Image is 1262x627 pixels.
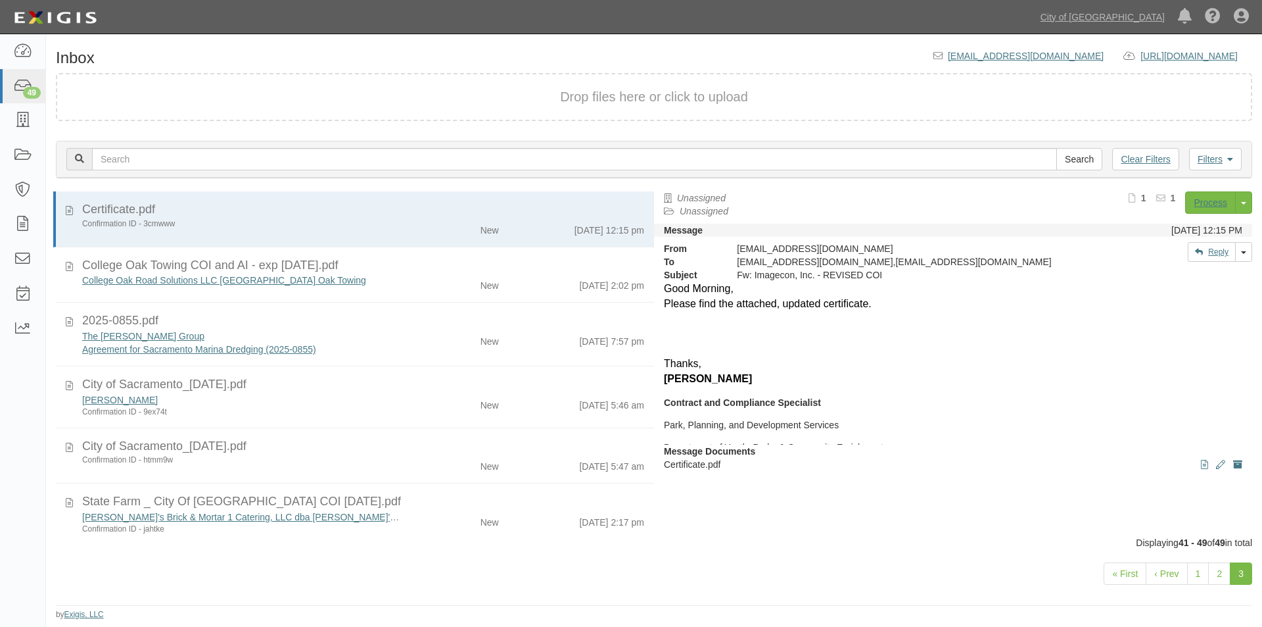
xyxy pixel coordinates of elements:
[664,397,821,408] b: Contract and Compliance Specialist
[1056,148,1102,170] input: Search
[10,6,101,30] img: logo-5460c22ac91f19d4615b14bd174203de0afe785f0fc80cf4dbbc73dc1793850b.png
[948,51,1104,61] a: [EMAIL_ADDRESS][DOMAIN_NAME]
[1146,563,1187,585] a: ‹ Prev
[664,225,703,236] strong: Message
[82,201,644,218] div: Certificate.pdf
[1205,9,1221,25] i: Help Center - Complianz
[1189,148,1242,170] a: Filters
[82,395,158,405] a: [PERSON_NAME]
[1215,538,1225,548] b: 49
[579,511,644,529] div: [DATE] 2:17 pm
[82,343,402,356] div: Agreement for Sacramento Marina Dredging (2025-0855)
[1201,461,1208,470] i: View
[727,268,1092,282] div: Fw: Imagecon, Inc. - REVISED COI
[1230,563,1252,585] a: 3
[1140,51,1252,61] a: [URL][DOMAIN_NAME]
[82,407,402,418] div: Confirmation ID - 9ex74t
[480,511,499,529] div: New
[1185,191,1236,214] a: Process
[480,330,499,348] div: New
[82,512,464,522] a: [PERSON_NAME]'s Brick & Mortar 1 Catering, LLC dba [PERSON_NAME]'s Hot Rod Kitchen
[1104,563,1146,585] a: « First
[46,536,1262,549] div: Displaying of in total
[82,344,316,355] a: Agreement for Sacramento Marina Dredging (2025-0855)
[82,313,644,330] div: 2025-0855.pdf
[56,609,104,620] small: by
[480,393,499,412] div: New
[677,193,726,203] a: Unassigned
[1208,563,1230,585] a: 2
[727,242,1092,255] div: [EMAIL_ADDRESS][DOMAIN_NAME]
[82,257,644,274] div: College Oak Towing COI and AI - exp 3-1-2026.pdf
[64,610,104,619] a: Exigis, LLC
[579,455,644,473] div: [DATE] 5:47 am
[664,441,1242,454] p: Department of Youth, Parks & Community Enrichment
[1171,193,1176,203] b: 1
[654,255,727,268] strong: To
[82,438,644,455] div: City of Sacramento_9-26-2025.pdf
[82,493,644,511] div: State Farm _ City Of Sacramento COI 9.26.2025.pdf
[1216,461,1225,470] i: Edit document
[664,297,1242,312] div: Please find the attached, updated certificate.
[727,255,1092,268] div: certificates-sacramento@riskworks.com,inbox@cos.complianz.com
[82,393,402,407] div: Psomas
[664,357,1242,372] div: Thanks,
[1233,461,1242,470] i: Archive document
[1034,4,1171,30] a: City of [GEOGRAPHIC_DATA]
[664,282,1242,297] div: Good Morning,
[480,274,499,292] div: New
[680,206,728,216] a: Unassigned
[1112,148,1179,170] a: Clear Filters
[480,218,499,237] div: New
[654,268,727,282] strong: Subject
[579,330,644,348] div: [DATE] 7:57 pm
[560,88,748,107] button: Drop files here or click to upload
[82,275,366,286] a: College Oak Road Solutions LLC [GEOGRAPHIC_DATA] Oak Towing
[654,242,727,255] strong: From
[82,331,204,341] a: The [PERSON_NAME] Group
[1187,563,1209,585] a: 1
[579,274,644,292] div: [DATE] 2:02 pm
[82,455,402,466] div: Confirmation ID - htmm9w
[82,524,402,535] div: Confirmation ID - jahtke
[82,274,402,287] div: College Oak Road Solutions LLC dba College Oak Towing
[1171,224,1242,237] div: [DATE] 12:15 PM
[579,393,644,412] div: [DATE] 5:46 am
[1179,538,1207,548] b: 41 - 49
[82,218,402,230] div: Confirmation ID - 3cmwww
[1188,242,1236,262] a: Reply
[82,376,644,393] div: City of Sacramento_9-26-2025.pdf
[664,373,752,384] b: [PERSON_NAME]
[82,511,402,524] div: Drewski's Brick & Mortar 1 Catering, LLC dba Drewski's Hot Rod Kitchen
[664,458,1242,471] p: Certificate.pdf
[56,49,95,66] h1: Inbox
[82,330,402,343] div: The Dutra Group
[1141,193,1146,203] b: 1
[664,418,1242,432] p: Park, Planning, and Development Services
[92,148,1057,170] input: Search
[480,455,499,473] div: New
[574,218,644,237] div: [DATE] 12:15 pm
[23,87,41,99] div: 49
[664,446,755,457] strong: Message Documents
